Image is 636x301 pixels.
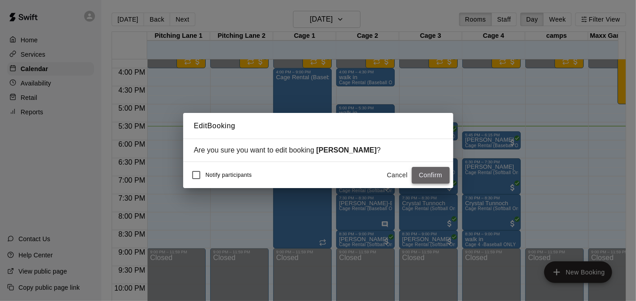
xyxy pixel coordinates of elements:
button: Confirm [412,167,450,184]
strong: [PERSON_NAME] [316,146,377,154]
h2: Edit Booking [183,113,453,139]
div: Are you sure you want to edit booking ? [194,146,442,154]
button: Cancel [383,167,412,184]
span: Notify participants [206,172,252,179]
